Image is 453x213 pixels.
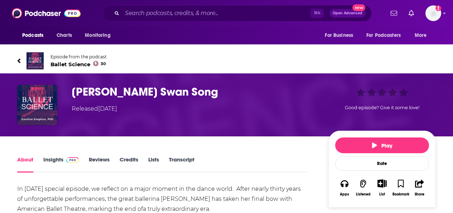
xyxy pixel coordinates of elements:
[85,30,110,40] span: Monitoring
[352,4,365,11] span: New
[52,29,76,42] a: Charts
[333,11,362,15] span: Open Advanced
[329,9,366,18] button: Open AdvancedNew
[425,5,441,21] button: Show profile menu
[72,105,117,113] div: Released [DATE]
[345,105,419,110] span: Good episode? Give it some love!
[22,30,43,40] span: Podcasts
[392,192,409,197] div: Bookmark
[89,156,110,173] a: Reviews
[66,157,79,163] img: Podchaser Pro
[410,29,436,42] button: open menu
[340,192,349,197] div: Apps
[425,5,441,21] img: User Profile
[435,5,441,11] svg: Add a profile image
[391,175,410,201] button: Bookmark
[335,137,429,153] button: Play
[406,7,417,19] a: Show notifications dropdown
[415,192,424,197] div: Share
[335,175,354,201] button: Apps
[17,52,436,69] a: Ballet ScienceEpisode from the podcastBallet Science30
[388,7,400,19] a: Show notifications dropdown
[356,192,371,197] div: Listened
[372,142,392,149] span: Play
[410,175,429,201] button: Share
[101,62,106,66] span: 30
[354,175,372,201] button: Listened
[17,29,53,42] button: open menu
[148,156,159,173] a: Lists
[373,175,391,201] div: Show More ButtonList
[415,30,427,40] span: More
[120,156,138,173] a: Credits
[57,30,72,40] span: Charts
[362,29,411,42] button: open menu
[379,192,385,197] div: List
[122,8,310,19] input: Search podcasts, credits, & more...
[43,156,79,173] a: InsightsPodchaser Pro
[80,29,120,42] button: open menu
[425,5,441,21] span: Logged in as esmith_bg
[320,29,362,42] button: open menu
[366,30,401,40] span: For Podcasters
[26,52,44,69] img: Ballet Science
[72,85,317,99] h1: Gillian Murphy's Swan Song
[17,156,33,173] a: About
[375,179,389,187] button: Show More Button
[17,85,57,125] img: Gillian Murphy's Swan Song
[310,9,324,18] span: ⌘ K
[102,5,372,21] div: Search podcasts, credits, & more...
[50,61,107,68] span: Ballet Science
[335,156,429,171] div: Rate
[50,54,107,59] span: Episode from the podcast
[325,30,353,40] span: For Business
[169,156,194,173] a: Transcript
[12,6,81,20] img: Podchaser - Follow, Share and Rate Podcasts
